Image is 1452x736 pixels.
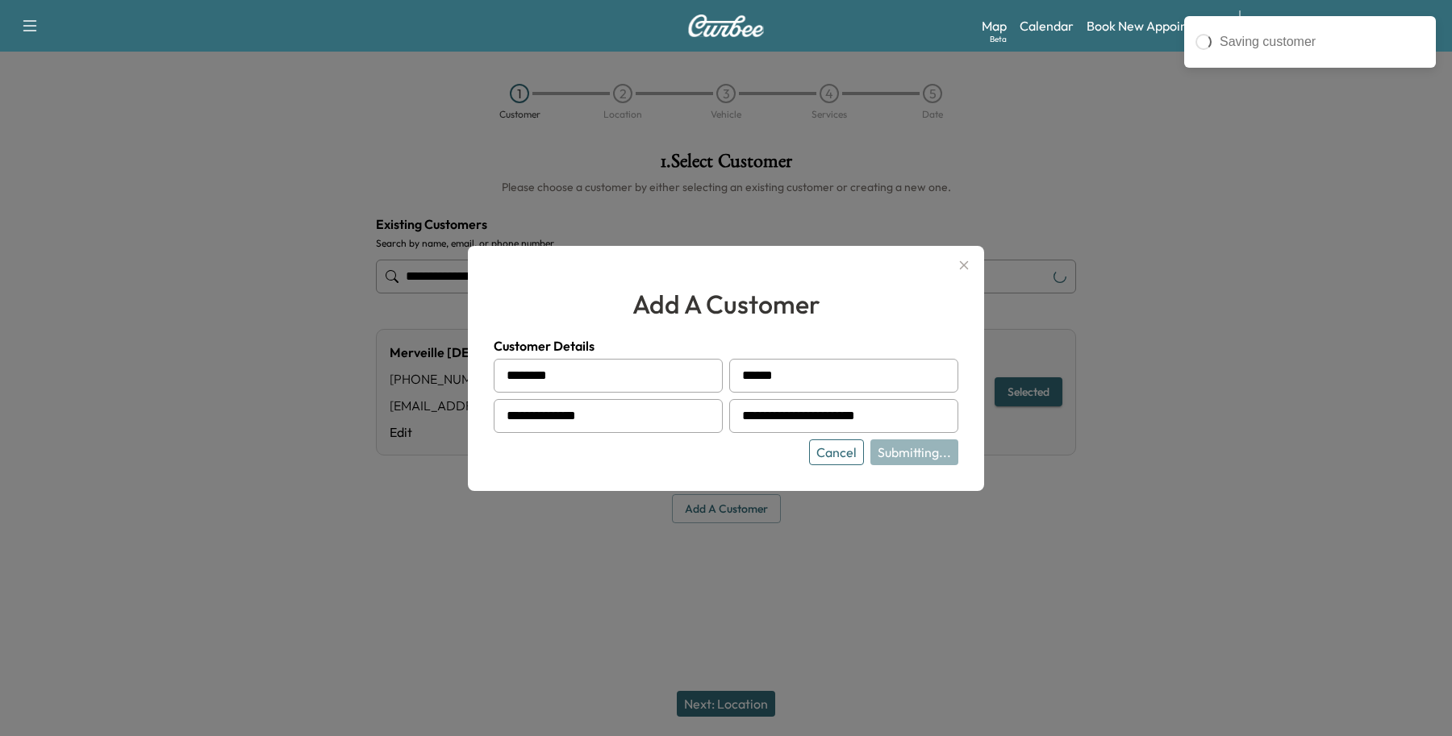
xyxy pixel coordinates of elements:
[990,33,1007,45] div: Beta
[687,15,765,37] img: Curbee Logo
[1020,16,1074,35] a: Calendar
[1087,16,1223,35] a: Book New Appointment
[809,439,864,465] button: Cancel
[494,285,958,323] h2: add a customer
[982,16,1007,35] a: MapBeta
[1220,32,1425,52] div: Saving customer
[494,336,958,356] h4: Customer Details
